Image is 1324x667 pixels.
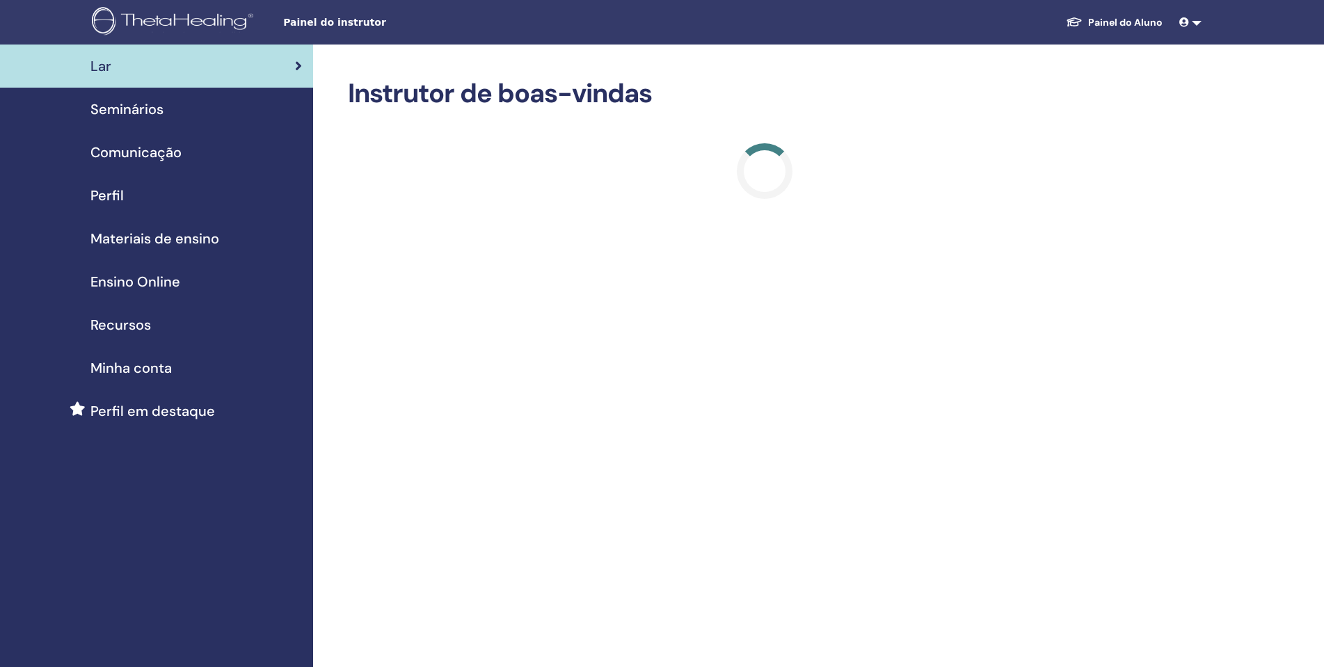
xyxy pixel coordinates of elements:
[1055,10,1174,35] a: Painel do Aluno
[90,357,172,378] span: Minha conta
[90,56,111,77] span: Lar
[348,78,1181,110] h2: Instrutor de boas-vindas
[92,7,258,38] img: logo.png
[283,15,492,30] span: Painel do instrutor
[90,271,180,292] span: Ensino Online
[90,142,182,163] span: Comunicação
[90,401,215,421] span: Perfil em destaque
[90,185,124,206] span: Perfil
[90,228,219,249] span: Materiais de ensino
[1066,16,1083,28] img: graduation-cap-white.svg
[90,99,163,120] span: Seminários
[90,314,151,335] span: Recursos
